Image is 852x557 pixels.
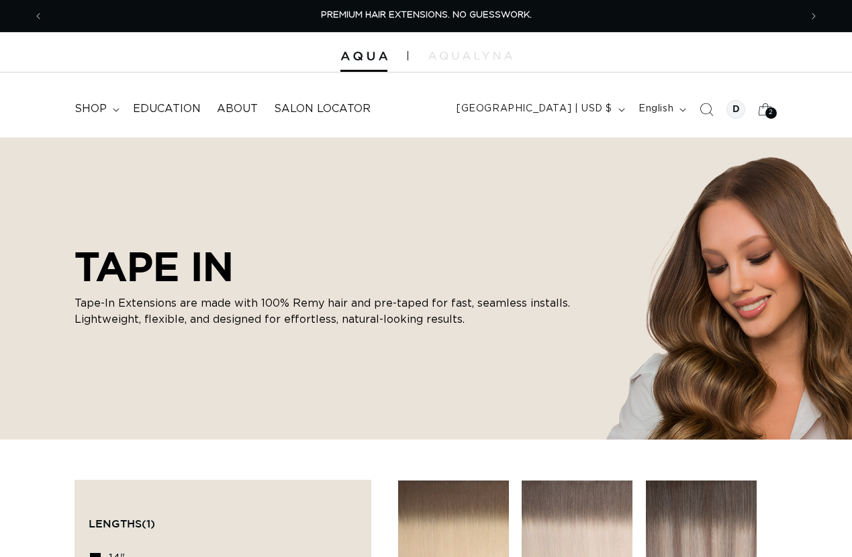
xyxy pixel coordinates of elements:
span: 2 [769,107,773,119]
button: [GEOGRAPHIC_DATA] | USD $ [448,97,630,122]
span: Salon Locator [274,102,371,116]
span: About [217,102,258,116]
span: English [638,102,673,116]
button: Previous announcement [23,3,53,29]
a: Education [125,94,209,124]
span: [GEOGRAPHIC_DATA] | USD $ [457,102,612,116]
a: About [209,94,266,124]
span: Education [133,102,201,116]
summary: Lengths (1 selected) [89,494,357,542]
span: PREMIUM HAIR EXTENSIONS. NO GUESSWORK. [321,11,532,19]
span: (1) [142,517,155,529]
summary: shop [66,94,125,124]
span: Lengths [89,517,155,529]
a: Salon Locator [266,94,379,124]
p: Tape-In Extensions are made with 100% Remy hair and pre-taped for fast, seamless installs. Lightw... [75,295,585,327]
summary: Search [692,95,721,124]
span: shop [75,102,107,116]
img: aqualyna.com [428,52,512,60]
button: Next announcement [799,3,829,29]
img: Aqua Hair Extensions [340,52,387,61]
h2: TAPE IN [75,243,585,290]
button: English [630,97,692,122]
